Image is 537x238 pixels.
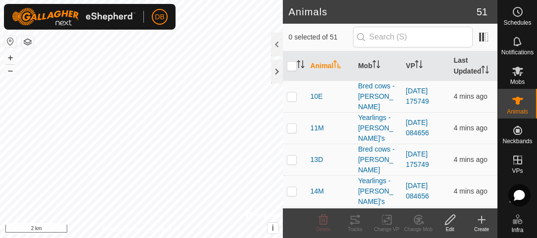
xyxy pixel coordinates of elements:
p-sorticon: Activate to sort [372,62,380,70]
span: 51 [477,4,488,19]
a: [DATE] 175749 [406,87,429,105]
a: Contact Us [151,225,180,234]
div: Create [466,226,497,233]
span: 25 Aug 2025, 11:33 am [453,156,487,163]
span: Schedules [503,20,531,26]
span: 10E [311,91,323,102]
span: VPs [512,168,523,174]
p-sorticon: Activate to sort [415,62,423,70]
button: + [4,52,16,64]
span: 25 Aug 2025, 11:33 am [453,187,487,195]
th: Animal [307,51,355,81]
div: Yearlings - [PERSON_NAME]'s [358,113,398,144]
span: Mobs [510,79,525,85]
h2: Animals [289,6,477,18]
button: Map Layers [22,36,34,48]
div: Change Mob [403,226,434,233]
span: 25 Aug 2025, 11:32 am [453,92,487,100]
span: Animals [507,109,528,115]
div: Change VP [371,226,403,233]
div: Tracks [339,226,371,233]
span: i [271,224,273,232]
p-sorticon: Activate to sort [297,62,305,70]
button: i [268,223,278,234]
a: Privacy Policy [102,225,139,234]
span: Notifications [501,49,534,55]
th: Mob [354,51,402,81]
img: Gallagher Logo [12,8,135,26]
button: – [4,65,16,77]
span: Delete [316,227,331,232]
th: Last Updated [449,51,497,81]
span: 25 Aug 2025, 11:32 am [453,124,487,132]
span: 13D [311,155,323,165]
p-sorticon: Activate to sort [481,67,489,75]
a: [DATE] 084656 [406,119,429,137]
div: Edit [434,226,466,233]
span: 14M [311,186,324,197]
span: Neckbands [502,138,532,144]
div: Yearlings - [PERSON_NAME]'s [358,176,398,207]
span: DB [155,12,164,22]
a: [DATE] 084656 [406,182,429,200]
div: Bred cows - [PERSON_NAME] [358,144,398,175]
th: VP [402,51,450,81]
input: Search (S) [353,27,473,47]
a: [DATE] 175749 [406,150,429,168]
p-sorticon: Activate to sort [333,62,341,70]
span: 0 selected of 51 [289,32,353,42]
span: 11M [311,123,324,133]
span: Infra [511,227,523,233]
button: Reset Map [4,36,16,47]
div: Bred cows - [PERSON_NAME] [358,81,398,112]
